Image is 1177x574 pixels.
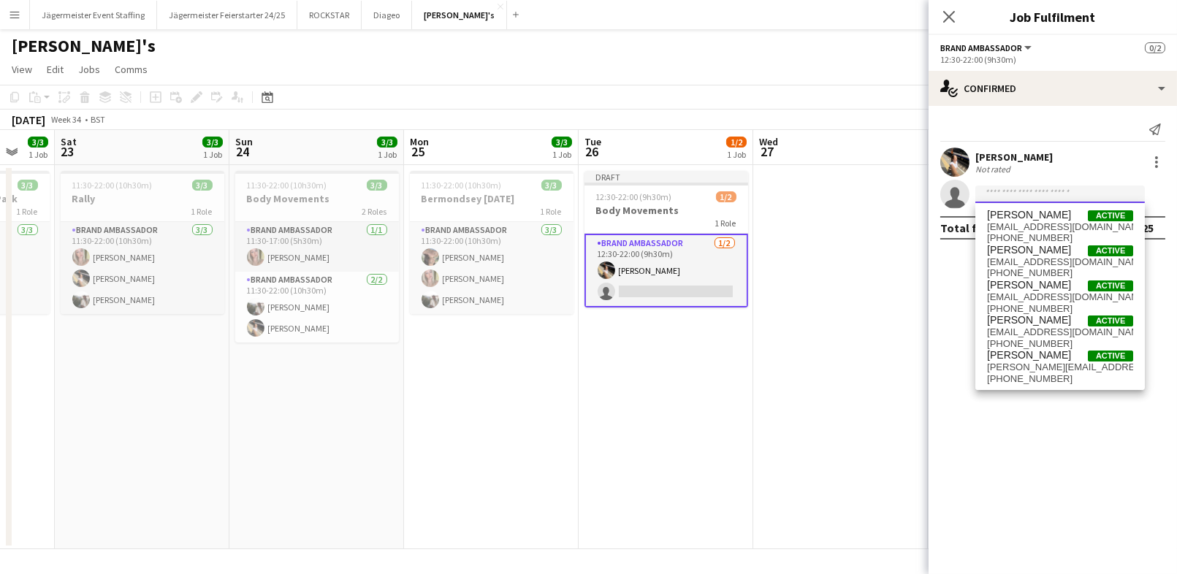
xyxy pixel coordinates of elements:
[72,180,153,191] span: 11:30-22:00 (10h30m)
[61,222,224,314] app-card-role: Brand Ambassador3/311:30-22:00 (10h30m)[PERSON_NAME][PERSON_NAME][PERSON_NAME]
[987,291,1133,303] span: jackjamesaddison@icloud.com
[541,206,562,217] span: 1 Role
[378,149,397,160] div: 1 Job
[235,222,399,272] app-card-role: Brand Ambassador1/111:30-17:00 (5h30m)[PERSON_NAME]
[987,244,1071,256] span: Jade Adams
[41,60,69,79] a: Edit
[115,63,148,76] span: Comms
[716,191,736,202] span: 1/2
[17,206,38,217] span: 1 Role
[987,326,1133,338] span: jomiadedeji@gmail.com
[72,60,106,79] a: Jobs
[47,63,64,76] span: Edit
[584,171,748,183] div: Draft
[61,192,224,205] h3: Rally
[987,373,1133,385] span: +447948085347
[367,180,387,191] span: 3/3
[412,1,507,29] button: [PERSON_NAME]'s
[584,171,748,307] app-job-card: Draft12:30-22:00 (9h30m)1/2Body Movements1 RoleBrand Ambassador1/212:30-22:00 (9h30m)[PERSON_NAME]
[12,63,32,76] span: View
[6,60,38,79] a: View
[940,221,990,235] div: Total fee
[235,171,399,343] app-job-card: 11:30-22:00 (10h30m)3/3Body Movements2 RolesBrand Ambassador1/111:30-17:00 (5h30m)[PERSON_NAME]Br...
[28,137,48,148] span: 3/3
[584,204,748,217] h3: Body Movements
[157,1,297,29] button: Jägermeister Feierstarter 24/25
[940,54,1165,65] div: 12:30-22:00 (9h30m)
[410,192,574,205] h3: Bermondsey [DATE]
[1088,351,1133,361] span: Active
[552,149,571,160] div: 1 Job
[410,135,429,148] span: Mon
[1088,280,1133,291] span: Active
[975,164,1013,175] div: Not rated
[61,171,224,314] app-job-card: 11:30-22:00 (10h30m)3/3Rally1 RoleBrand Ambassador3/311:30-22:00 (10h30m)[PERSON_NAME][PERSON_NAM...
[78,63,100,76] span: Jobs
[987,232,1133,244] span: +447931184733
[191,206,213,217] span: 1 Role
[596,191,672,202] span: 12:30-22:00 (9h30m)
[410,171,574,314] app-job-card: 11:30-22:00 (10h30m)3/3Bermondsey [DATE]1 RoleBrand Ambassador3/311:30-22:00 (10h30m)[PERSON_NAME...
[987,209,1071,221] span: Melody Abderrakib
[422,180,502,191] span: 11:30-22:00 (10h30m)
[233,143,253,160] span: 24
[929,7,1177,26] h3: Job Fulfilment
[362,1,412,29] button: Diageo
[987,349,1071,361] span: Tiffany Aderinto
[1145,42,1165,53] span: 0/2
[48,114,85,125] span: Week 34
[377,137,397,148] span: 3/3
[58,143,77,160] span: 23
[61,135,77,148] span: Sat
[1088,245,1133,256] span: Active
[202,137,223,148] span: 3/3
[757,143,778,160] span: 27
[18,180,38,191] span: 3/3
[362,206,387,217] span: 2 Roles
[1088,315,1133,326] span: Active
[91,114,105,125] div: BST
[715,218,736,229] span: 1 Role
[987,267,1133,279] span: +447305833121
[203,149,222,160] div: 1 Job
[12,112,45,127] div: [DATE]
[582,143,601,160] span: 26
[109,60,153,79] a: Comms
[759,135,778,148] span: Wed
[235,135,253,148] span: Sun
[1088,210,1133,221] span: Active
[584,234,748,307] app-card-role: Brand Ambassador1/212:30-22:00 (9h30m)[PERSON_NAME]
[987,256,1133,268] span: jadesyadams@gmail.com
[541,180,562,191] span: 3/3
[192,180,213,191] span: 3/3
[584,135,601,148] span: Tue
[929,71,1177,106] div: Confirmed
[987,361,1133,373] span: tiffany.aderinto@students.plymouth.ac.uk
[247,180,327,191] span: 11:30-22:00 (10h30m)
[28,149,47,160] div: 1 Job
[987,338,1133,350] span: +353892218789
[235,272,399,343] app-card-role: Brand Ambassador2/211:30-22:00 (10h30m)[PERSON_NAME][PERSON_NAME]
[987,279,1071,291] span: Jack Addison
[940,42,1034,53] button: Brand Ambassador
[975,150,1053,164] div: [PERSON_NAME]
[727,149,746,160] div: 1 Job
[552,137,572,148] span: 3/3
[410,222,574,314] app-card-role: Brand Ambassador3/311:30-22:00 (10h30m)[PERSON_NAME][PERSON_NAME][PERSON_NAME]
[987,221,1133,233] span: melody.abdo@hotmail.com
[12,35,156,57] h1: [PERSON_NAME]'s
[30,1,157,29] button: Jägermeister Event Staffing
[408,143,429,160] span: 25
[987,314,1071,326] span: Jomi Adedeji
[235,192,399,205] h3: Body Movements
[940,42,1022,53] span: Brand Ambassador
[987,303,1133,315] span: +447495447953
[297,1,362,29] button: ROCKSTAR
[726,137,747,148] span: 1/2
